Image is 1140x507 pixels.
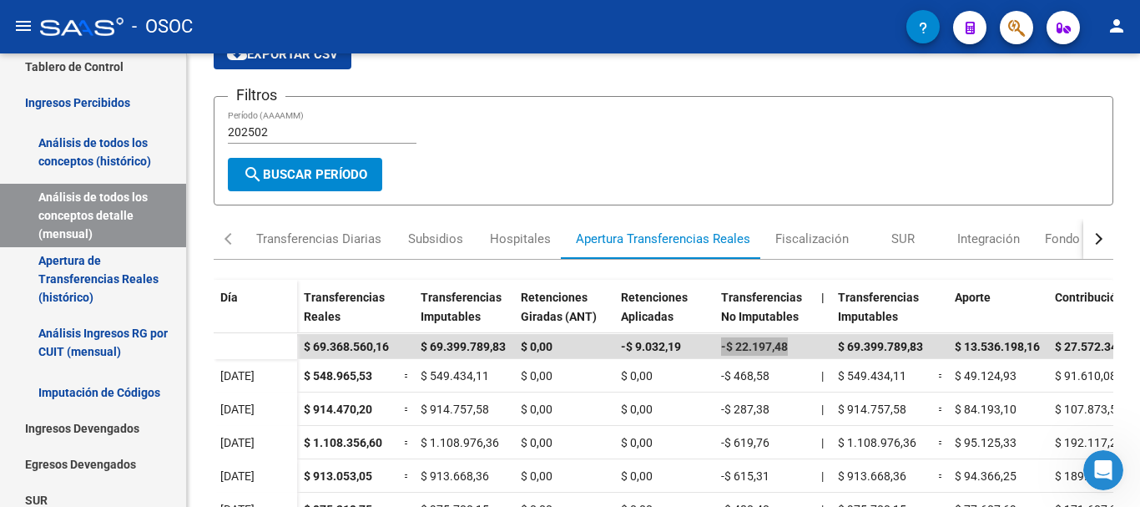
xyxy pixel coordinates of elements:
span: $ 84.193,10 [955,403,1016,416]
span: Transferencias No Imputables [721,291,802,323]
span: - OSOC [132,8,193,45]
mat-icon: search [243,165,263,185]
span: Transferencias Reales [304,291,385,323]
span: $ 0,00 [521,369,552,383]
datatable-header-cell: Día [214,280,297,350]
span: Contribución [1055,291,1123,304]
span: $ 189.178,67 [1055,469,1123,483]
span: = [938,469,945,483]
span: [DATE] [220,436,255,449]
span: = [938,403,945,416]
span: $ 0,00 [521,340,552,353]
datatable-header-cell: Transferencias Imputables [831,280,931,350]
span: $ 49.124,93 [955,369,1016,383]
span: Aporte [955,291,991,304]
span: $ 1.108.976,36 [421,436,499,449]
div: Integración [957,230,1020,248]
span: = [404,436,411,449]
span: $ 94.366,25 [955,469,1016,483]
span: Retenciones Giradas (ANT) [521,291,597,323]
div: SUR [891,230,915,248]
span: Día [220,291,238,304]
span: Transferencias Imputables [838,291,919,323]
span: $ 914.757,58 [421,403,489,416]
span: $ 1.108.976,36 [838,436,916,449]
span: $ 913.053,05 [304,469,372,483]
span: $ 107.873,51 [1055,403,1123,416]
span: | [821,469,824,483]
span: $ 27.572.345,11 [1055,340,1140,353]
span: [DATE] [220,403,255,416]
span: = [404,403,411,416]
datatable-header-cell: Transferencias Reales [297,280,397,350]
span: = [404,469,411,483]
span: | [821,403,824,416]
span: $ 913.668,36 [421,469,489,483]
span: -$ 468,58 [721,369,769,383]
h3: Filtros [228,84,285,107]
iframe: Intercom live chat [1083,450,1123,490]
span: $ 0,00 [521,436,552,449]
span: $ 1.108.356,60 [304,436,382,449]
span: $ 914.757,58 [838,403,906,416]
span: [DATE] [220,469,255,483]
span: -$ 619,76 [721,436,769,449]
div: Apertura Transferencias Reales [576,230,750,248]
mat-icon: menu [13,16,33,36]
span: Retenciones Aplicadas [621,291,688,323]
span: Transferencias Imputables [421,291,502,323]
span: $ 69.368.560,16 [304,340,389,353]
span: = [938,436,945,449]
span: $ 0,00 [621,469,653,483]
mat-icon: person [1107,16,1127,36]
span: -$ 615,31 [721,469,769,483]
span: $ 549.434,11 [838,369,906,383]
span: | [821,369,824,383]
span: $ 192.117,27 [1055,436,1123,449]
span: $ 13.536.198,16 [955,340,1040,353]
span: $ 0,00 [621,436,653,449]
span: $ 914.470,20 [304,403,372,416]
div: Transferencias Diarias [256,230,381,248]
span: $ 0,00 [521,469,552,483]
span: $ 69.399.789,83 [838,340,923,353]
span: $ 549.434,11 [421,369,489,383]
datatable-header-cell: Transferencias No Imputables [714,280,815,350]
datatable-header-cell: Transferencias Imputables [414,280,514,350]
span: Buscar Período [243,167,367,182]
button: Exportar CSV [214,39,351,69]
span: $ 0,00 [521,403,552,416]
span: $ 69.399.789,83 [421,340,506,353]
span: $ 0,00 [621,369,653,383]
span: -$ 9.032,19 [621,340,681,353]
span: $ 91.610,08 [1055,369,1117,383]
span: | [821,291,825,304]
div: Hospitales [490,230,551,248]
span: -$ 22.197,48 [721,340,788,353]
span: | [821,436,824,449]
mat-icon: cloud_download [227,43,247,63]
span: [DATE] [220,369,255,383]
datatable-header-cell: Aporte [948,280,1048,350]
button: Buscar Período [228,158,382,191]
div: Subsidios [408,230,463,248]
datatable-header-cell: Retenciones Giradas (ANT) [514,280,614,350]
span: $ 95.125,33 [955,436,1016,449]
span: = [938,369,945,383]
span: $ 913.668,36 [838,469,906,483]
span: Exportar CSV [227,47,338,62]
span: -$ 287,38 [721,403,769,416]
div: Fiscalización [775,230,849,248]
datatable-header-cell: | [815,280,831,350]
datatable-header-cell: Retenciones Aplicadas [614,280,714,350]
span: = [404,369,411,383]
span: $ 548.965,53 [304,369,372,383]
span: $ 0,00 [621,403,653,416]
